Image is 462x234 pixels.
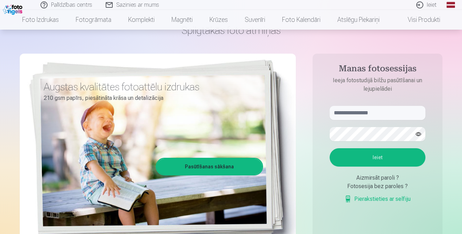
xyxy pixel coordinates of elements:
[67,10,120,30] a: Fotogrāmata
[44,80,258,93] h3: Augstas kvalitātes fotoattēlu izdrukas
[3,3,24,15] img: /fa1
[201,10,236,30] a: Krūzes
[157,159,262,174] a: Pasūtīšanas sākšana
[330,148,425,167] button: Ieiet
[163,10,201,30] a: Magnēti
[330,174,425,182] div: Aizmirsāt paroli ?
[20,24,442,37] h1: Spilgtākās foto atmiņas
[329,10,388,30] a: Atslēgu piekariņi
[120,10,163,30] a: Komplekti
[44,93,258,103] p: 210 gsm papīrs, piesātināta krāsa un detalizācija
[323,76,432,93] p: Ieeja fotostudijā bilžu pasūtīšanai un lejupielādei
[274,10,329,30] a: Foto kalendāri
[330,182,425,191] div: Fotosesija bez paroles ?
[344,195,411,203] a: Pierakstieties ar selfiju
[14,10,67,30] a: Foto izdrukas
[388,10,449,30] a: Visi produkti
[236,10,274,30] a: Suvenīri
[323,64,432,76] h4: Manas fotosessijas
